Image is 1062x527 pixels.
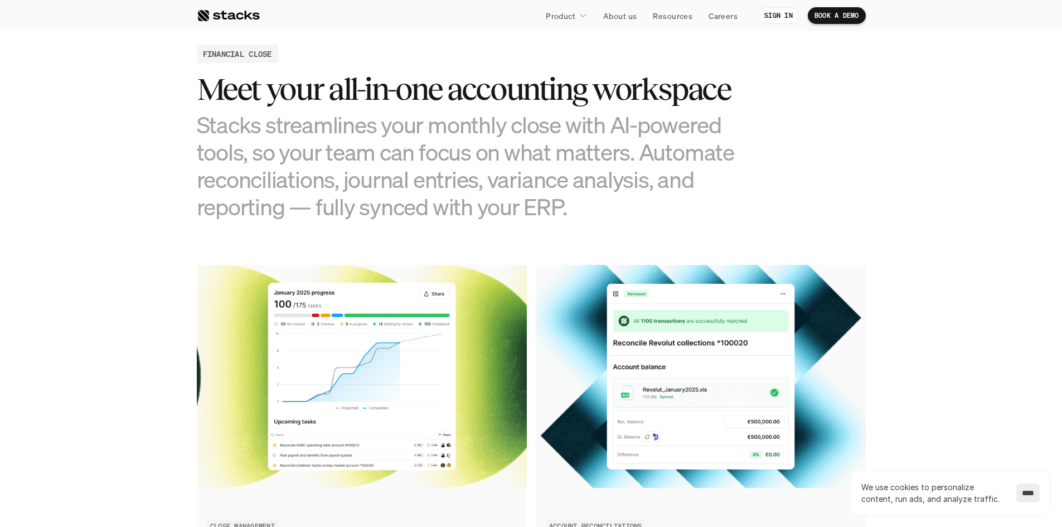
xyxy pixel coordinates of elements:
h3: Stacks streamlines your monthly close with AI-powered tools, so your team can focus on what matte... [197,111,754,221]
h2: FINANCIAL CLOSE [203,48,272,60]
p: SIGN IN [764,12,793,20]
a: SIGN IN [758,7,799,24]
a: Privacy Policy [132,258,181,266]
h3: Meet your all-in-one accounting workspace [197,72,754,107]
a: Resources [646,6,699,26]
p: Resources [653,10,692,22]
a: Careers [702,6,744,26]
p: We use cookies to personalize content, run ads, and analyze traffic. [861,481,1005,505]
p: Product [546,10,575,22]
a: BOOK A DEMO [808,7,866,24]
p: BOOK A DEMO [814,12,859,20]
p: About us [603,10,637,22]
p: Careers [709,10,738,22]
a: About us [597,6,643,26]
